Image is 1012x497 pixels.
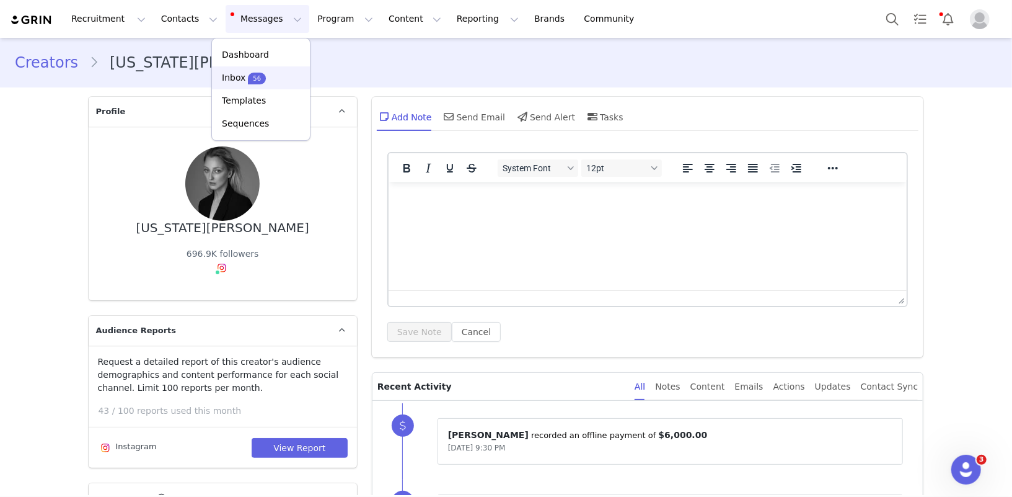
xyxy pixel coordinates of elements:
a: Creators [15,51,89,74]
span: [PERSON_NAME] [448,430,529,440]
button: Save Note [387,322,452,342]
img: instagram.svg [217,263,227,273]
div: [US_STATE][PERSON_NAME] [136,221,309,235]
iframe: Intercom live chat [951,455,981,485]
button: Reporting [449,5,526,33]
button: Contacts [154,5,225,33]
span: 12pt [586,163,647,173]
span: Profile [96,105,126,118]
button: Align left [677,159,698,177]
button: Search [879,5,906,33]
button: Profile [962,9,1002,29]
div: Add Note [377,102,432,132]
body: Hi [US_STATE][PERSON_NAME], You have $6.91 waiting for you, but you do not have your payout metho... [5,5,422,68]
button: View Report [252,438,348,458]
button: Recruitment [64,5,153,33]
div: Tasks [585,102,623,132]
button: Reveal or hide additional toolbar items [822,159,843,177]
span: $6,000.00 [659,430,708,440]
img: grin logo [10,14,53,26]
button: Decrease indent [764,159,785,177]
p: 43 / 100 reports used this month [99,405,357,418]
button: Align right [721,159,742,177]
div: All [635,373,645,401]
span: [DATE] 9:30 PM [448,444,506,452]
button: Cancel [452,322,501,342]
p: Dashboard [222,48,269,61]
span: System Font [503,163,563,173]
p: Recent Activity [377,373,625,400]
a: Tasks [907,5,934,33]
p: Request a detailed report of this creator's audience demographics and content performance for eac... [98,356,348,395]
button: Underline [439,159,460,177]
p: ⁨ ⁩ ⁨recorded an offline payment of⁩ ⁨ ⁩ [448,429,893,442]
button: Strikethrough [461,159,482,177]
button: Increase indent [786,159,807,177]
div: Instagram [98,441,157,455]
button: Content [381,5,449,33]
button: Program [310,5,381,33]
div: Notes [655,373,680,401]
a: Community [577,5,648,33]
iframe: Rich Text Area [389,182,907,290]
div: Content [690,373,725,401]
p: Inbox [222,71,245,84]
div: Updates [815,373,851,401]
button: Italic [418,159,439,177]
button: Fonts [498,159,578,177]
span: Audience Reports [96,325,177,337]
button: Justify [742,159,763,177]
div: Send Email [442,102,506,132]
p: Templates [222,94,266,107]
span: 3 [977,455,987,465]
a: Brands [527,5,576,33]
button: Align center [699,159,720,177]
p: 56 [253,74,261,83]
button: Notifications [935,5,962,33]
p: Sequences [222,117,269,130]
div: Contact Sync [861,373,918,401]
button: Bold [396,159,417,177]
div: Actions [773,373,805,401]
button: Messages [226,5,309,33]
div: Send Alert [515,102,575,132]
div: Press the Up and Down arrow keys to resize the editor. [894,291,907,306]
div: Emails [735,373,763,401]
div: 696.9K followers [187,248,259,261]
img: placeholder-profile.jpg [970,9,990,29]
img: 58e9b53e-9a09-4035-ba8a-0840a7b76978.jpg [185,146,260,221]
button: Font sizes [581,159,662,177]
img: instagram.svg [100,443,110,453]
